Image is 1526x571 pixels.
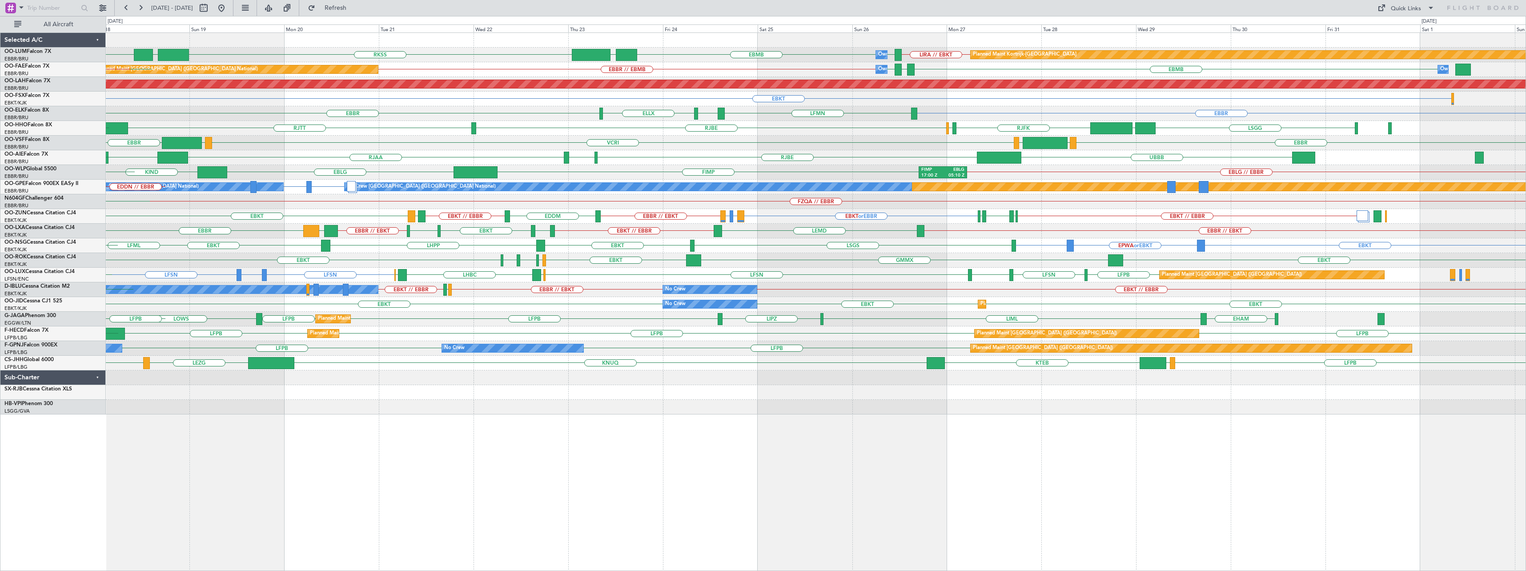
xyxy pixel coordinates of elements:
[4,225,25,230] span: OO-LXA
[568,24,663,32] div: Thu 23
[4,408,30,414] a: LSGG/GVA
[4,210,27,216] span: OO-ZUN
[4,290,27,297] a: EBKT/KJK
[444,342,465,355] div: No Crew
[4,122,28,128] span: OO-HHO
[4,342,57,348] a: F-GPNJFalcon 900EX
[4,137,25,142] span: OO-VSF
[4,298,62,304] a: OO-JIDCessna CJ1 525
[23,21,94,28] span: All Aircraft
[665,298,686,311] div: No Crew
[4,269,25,274] span: OO-LUX
[4,181,25,186] span: OO-GPE
[97,63,258,76] div: Planned Maint [GEOGRAPHIC_DATA] ([GEOGRAPHIC_DATA] National)
[4,240,76,245] a: OO-NSGCessna Citation CJ4
[4,342,24,348] span: F-GPNJ
[4,284,70,289] a: D-IBLUCessna Citation M2
[4,269,75,274] a: OO-LUXCessna Citation CJ4
[977,327,1117,340] div: Planned Maint [GEOGRAPHIC_DATA] ([GEOGRAPHIC_DATA])
[1231,24,1325,32] div: Thu 30
[4,122,52,128] a: OO-HHOFalcon 8X
[189,24,284,32] div: Sun 19
[50,180,199,193] div: No Crew [GEOGRAPHIC_DATA] ([GEOGRAPHIC_DATA] National)
[4,254,27,260] span: OO-ROK
[4,386,23,392] span: SX-RJB
[4,93,25,98] span: OO-FSX
[4,49,51,54] a: OO-LUMFalcon 7X
[151,4,193,12] span: [DATE] - [DATE]
[4,144,28,150] a: EBBR/BRU
[4,70,28,77] a: EBBR/BRU
[1041,24,1136,32] div: Tue 28
[108,18,123,25] div: [DATE]
[980,298,1084,311] div: Planned Maint Kortrijk-[GEOGRAPHIC_DATA]
[4,364,28,370] a: LFPB/LBG
[4,152,24,157] span: OO-AIE
[4,225,75,230] a: OO-LXACessna Citation CJ4
[474,24,568,32] div: Wed 22
[663,24,758,32] div: Fri 24
[4,276,29,282] a: LFSN/ENC
[310,327,450,340] div: Planned Maint [GEOGRAPHIC_DATA] ([GEOGRAPHIC_DATA])
[284,24,379,32] div: Mon 20
[304,1,357,15] button: Refresh
[4,78,26,84] span: OO-LAH
[1422,18,1437,25] div: [DATE]
[4,357,24,362] span: CS-JHH
[4,108,24,113] span: OO-ELK
[4,313,56,318] a: G-JAGAPhenom 300
[4,261,27,268] a: EBKT/KJK
[4,357,54,362] a: CS-JHHGlobal 6000
[852,24,947,32] div: Sun 26
[973,48,1076,61] div: Planned Maint Kortrijk-[GEOGRAPHIC_DATA]
[347,180,496,193] div: No Crew [GEOGRAPHIC_DATA] ([GEOGRAPHIC_DATA] National)
[758,24,852,32] div: Sat 25
[4,328,48,333] a: F-HECDFalcon 7X
[943,167,964,173] div: EBLG
[4,401,22,406] span: HB-VPI
[1440,63,1501,76] div: Owner Melsbroek Air Base
[4,196,25,201] span: N604GF
[4,100,27,106] a: EBKT/KJK
[4,232,27,238] a: EBKT/KJK
[379,24,474,32] div: Tue 21
[4,313,25,318] span: G-JAGA
[95,24,189,32] div: Sat 18
[921,167,943,173] div: FIMP
[4,129,28,136] a: EBBR/BRU
[665,283,686,296] div: No Crew
[317,5,354,11] span: Refresh
[1325,24,1420,32] div: Fri 31
[4,246,27,253] a: EBKT/KJK
[4,328,24,333] span: F-HECD
[10,17,96,32] button: All Aircraft
[4,210,76,216] a: OO-ZUNCessna Citation CJ4
[4,181,78,186] a: OO-GPEFalcon 900EX EASy II
[878,48,939,61] div: Owner Melsbroek Air Base
[1162,268,1302,281] div: Planned Maint [GEOGRAPHIC_DATA] ([GEOGRAPHIC_DATA])
[4,196,64,201] a: N604GFChallenger 604
[318,312,458,326] div: Planned Maint [GEOGRAPHIC_DATA] ([GEOGRAPHIC_DATA])
[4,173,28,180] a: EBBR/BRU
[4,202,28,209] a: EBBR/BRU
[27,1,78,15] input: Trip Number
[943,173,964,179] div: 05:10 Z
[4,401,53,406] a: HB-VPIPhenom 300
[4,217,27,224] a: EBKT/KJK
[4,152,48,157] a: OO-AIEFalcon 7X
[4,188,28,194] a: EBBR/BRU
[4,78,50,84] a: OO-LAHFalcon 7X
[1420,24,1515,32] div: Sat 1
[4,305,27,312] a: EBKT/KJK
[4,349,28,356] a: LFPB/LBG
[4,108,49,113] a: OO-ELKFalcon 8X
[4,85,28,92] a: EBBR/BRU
[1391,4,1421,13] div: Quick Links
[4,166,56,172] a: OO-WLPGlobal 5500
[4,284,22,289] span: D-IBLU
[4,114,28,121] a: EBBR/BRU
[4,158,28,165] a: EBBR/BRU
[921,173,943,179] div: 17:00 Z
[4,320,31,326] a: EGGW/LTN
[4,64,49,69] a: OO-FAEFalcon 7X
